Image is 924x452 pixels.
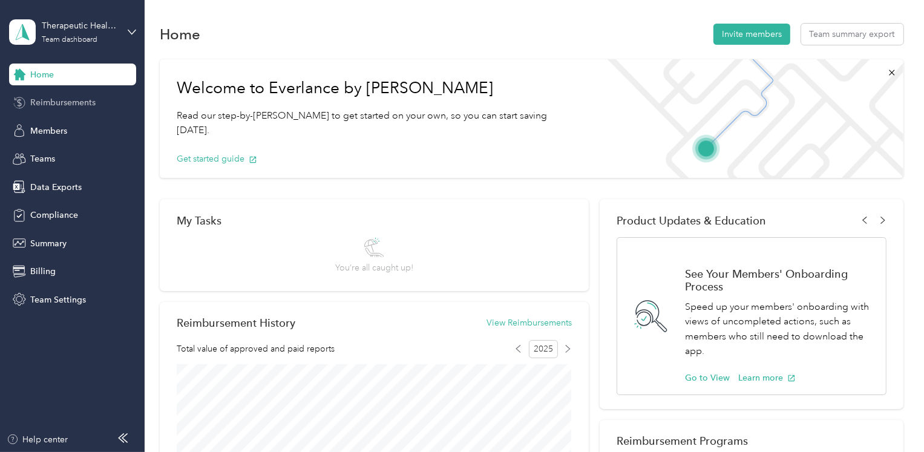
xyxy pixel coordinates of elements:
span: Data Exports [30,181,82,194]
span: Members [30,125,67,137]
button: Go to View [685,372,730,384]
span: Billing [30,265,56,278]
span: Total value of approved and paid reports [177,342,335,355]
img: Welcome to everlance [595,59,903,178]
div: My Tasks [177,214,572,227]
iframe: Everlance-gr Chat Button Frame [856,384,924,452]
button: Team summary export [801,24,903,45]
span: Compliance [30,209,78,221]
div: Therapeutic Health and Home LLC [42,19,117,32]
span: Summary [30,237,67,250]
h2: Reimbursement Programs [617,434,886,447]
p: Speed up your members' onboarding with views of uncompleted actions, such as members who still ne... [685,300,873,359]
span: You’re all caught up! [335,261,413,274]
button: Invite members [713,24,790,45]
span: Product Updates & Education [617,214,766,227]
button: Get started guide [177,152,257,165]
button: View Reimbursements [487,316,572,329]
div: Team dashboard [42,36,97,44]
h2: Reimbursement History [177,316,295,329]
span: Team Settings [30,293,86,306]
button: Help center [7,433,68,446]
span: Teams [30,152,55,165]
span: Home [30,68,54,81]
p: Read our step-by-[PERSON_NAME] to get started on your own, so you can start saving [DATE]. [177,108,578,138]
h1: Home [160,28,200,41]
h1: See Your Members' Onboarding Process [685,267,873,293]
span: 2025 [529,340,558,358]
h1: Welcome to Everlance by [PERSON_NAME] [177,79,578,98]
button: Learn more [738,372,796,384]
span: Reimbursements [30,96,96,109]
